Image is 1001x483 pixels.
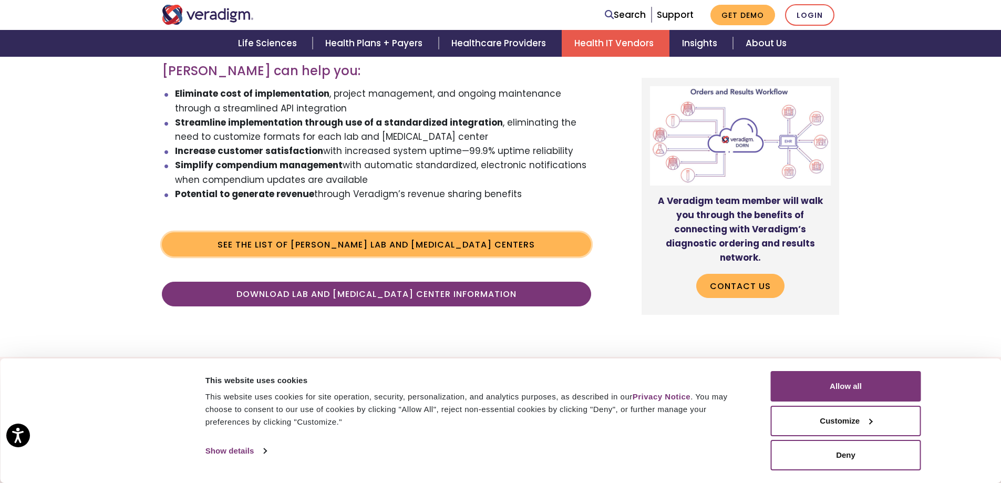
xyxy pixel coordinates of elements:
li: with increased system uptime—99.9% uptime reliability [175,144,591,158]
a: Contact Us [696,273,785,297]
li: , project management, and ongoing maintenance through a streamlined API integration [175,87,591,115]
a: Life Sciences [225,30,313,57]
a: About Us [733,30,799,57]
a: Health IT Vendors [562,30,669,57]
li: through Veradigm’s revenue sharing benefits [175,187,591,201]
img: Diagram of Veradigm DORN program [650,86,831,185]
a: Get Demo [710,5,775,25]
button: Customize [771,406,921,436]
li: with automatic standardized, electronic notifications when compendium updates are available [175,158,591,187]
li: , eliminating the need to customize formats for each lab and [MEDICAL_DATA] center [175,116,591,144]
button: Deny [771,440,921,470]
button: Allow all [771,371,921,402]
strong: Increase customer satisfaction [175,145,323,157]
strong: A Veradigm team member will walk you through the benefits of connecting with Veradigm’s diagnosti... [658,194,823,264]
a: Search [605,8,646,22]
a: Insights [669,30,733,57]
a: Download Lab and [MEDICAL_DATA] Center Information [162,282,591,306]
a: Support [657,8,694,21]
strong: Streamline implementation through use of a standardized integration [175,116,503,129]
strong: Simplify compendium management [175,159,343,171]
a: Privacy Notice [633,392,690,401]
strong: Potential to generate revenue [175,188,314,200]
a: Health Plans + Payers [313,30,438,57]
a: Show details [205,443,266,459]
h3: [PERSON_NAME] can help you: [162,64,591,79]
a: Login [785,4,834,26]
div: This website uses cookies [205,374,747,387]
strong: Eliminate cost of implementation [175,87,329,100]
iframe: Drift Chat Widget [799,407,988,470]
div: This website uses cookies for site operation, security, personalization, and analytics purposes, ... [205,390,747,428]
img: Veradigm logo [162,5,254,25]
a: See the list of [PERSON_NAME] Lab and [MEDICAL_DATA] Centers [162,232,591,256]
a: Healthcare Providers [439,30,562,57]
